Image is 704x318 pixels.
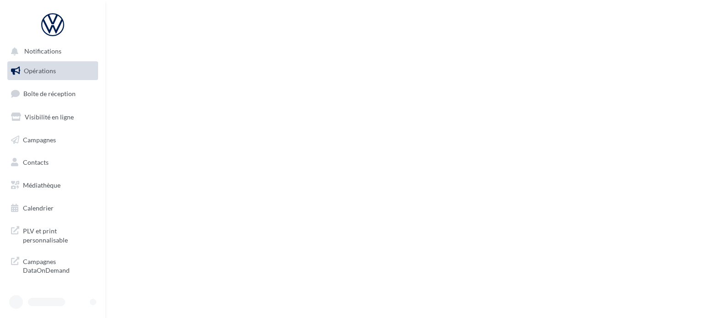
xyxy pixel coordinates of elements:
span: Boîte de réception [23,90,76,97]
a: Calendrier [5,199,100,218]
a: Opérations [5,61,100,81]
span: Visibilité en ligne [25,113,74,121]
span: PLV et print personnalisable [23,225,94,244]
a: Médiathèque [5,176,100,195]
a: Campagnes [5,130,100,150]
span: Contacts [23,158,49,166]
span: Campagnes DataOnDemand [23,255,94,275]
a: Campagnes DataOnDemand [5,252,100,279]
span: Notifications [24,48,61,55]
span: Calendrier [23,204,54,212]
span: Opérations [24,67,56,75]
span: Médiathèque [23,181,60,189]
a: Visibilité en ligne [5,108,100,127]
a: Boîte de réception [5,84,100,103]
span: Campagnes [23,135,56,143]
a: PLV et print personnalisable [5,221,100,248]
a: Contacts [5,153,100,172]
